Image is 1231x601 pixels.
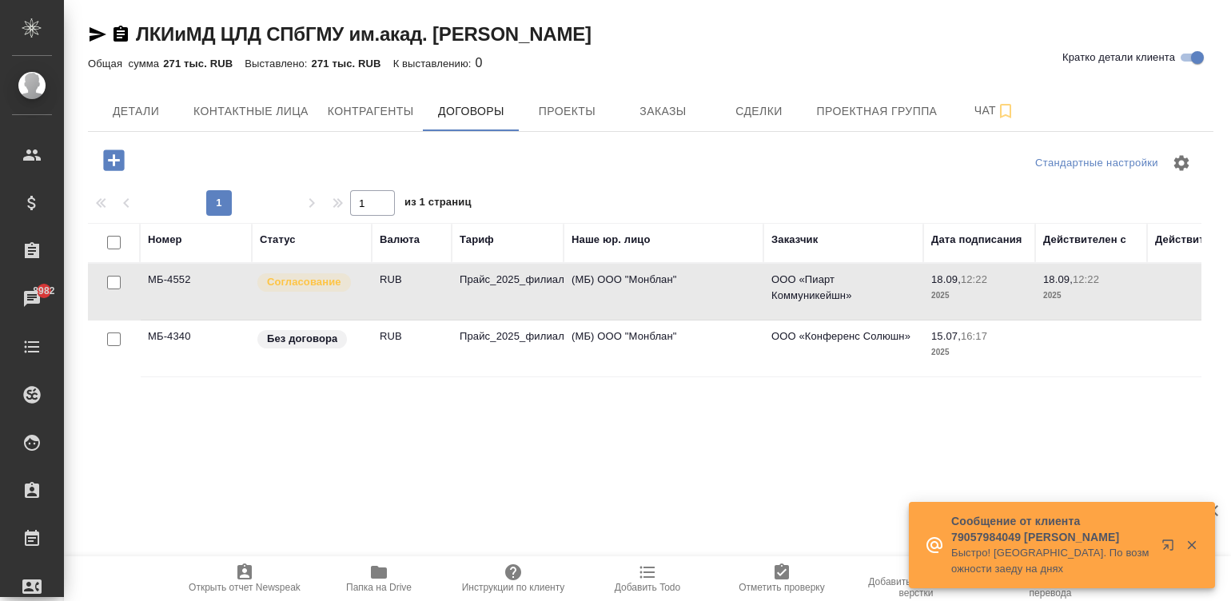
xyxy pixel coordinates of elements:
td: Прайс_2025_филиалы [452,264,564,320]
span: 8982 [23,283,64,299]
a: 8982 [4,279,60,319]
p: 15.07, [931,330,961,342]
div: Наше юр. лицо [572,232,651,248]
span: Проекты [528,101,605,121]
button: Отметить проверку [715,556,849,601]
svg: Подписаться [996,101,1015,121]
span: Отметить проверку [739,582,824,593]
span: Договоры [432,101,509,121]
td: RUB [372,320,452,376]
button: Инструкции по клиенту [446,556,580,601]
div: Номер [148,232,182,248]
div: Статус [260,232,296,248]
p: 18.09, [931,273,961,285]
p: 271 тыс. RUB [163,58,245,70]
button: Добавить договор [92,144,136,177]
td: МБ-4552 [140,264,252,320]
span: Проектная группа [816,101,937,121]
p: 2025 [931,288,1027,304]
span: Сделки [720,101,797,121]
span: Контрагенты [328,101,414,121]
p: К выставлению: [393,58,476,70]
span: Контактные лица [193,101,309,121]
button: Скопировать ссылку для ЯМессенджера [88,25,107,44]
td: Прайс_2025_филиалы [452,320,564,376]
p: ООО «Конференс Солюшн» [771,328,915,344]
span: Открыть отчет Newspeak [189,582,301,593]
div: Тариф [460,232,494,248]
span: Инструкции по клиенту [462,582,565,593]
p: Быстро! [GEOGRAPHIC_DATA]. По возможности заеду на днях [951,545,1151,577]
span: Папка на Drive [346,582,412,593]
span: Чат [956,101,1033,121]
p: Согласование [267,274,341,290]
button: Добавить инструкции верстки [849,556,983,601]
p: Выставлено: [245,58,311,70]
span: Добавить инструкции верстки [859,576,974,599]
span: Заказы [624,101,701,121]
div: Валюта [380,232,420,248]
span: из 1 страниц [404,193,472,216]
button: Закрыть [1175,538,1208,552]
div: Заказчик [771,232,818,248]
p: 12:22 [1073,273,1099,285]
td: (МБ) ООО "Монблан" [564,264,763,320]
td: (МБ) ООО "Монблан" [564,320,763,376]
p: 2025 [1043,288,1139,304]
button: Скопировать ссылку [111,25,130,44]
span: Настроить таблицу [1162,144,1201,182]
td: МБ-4340 [140,320,252,376]
button: Открыть отчет Newspeak [177,556,312,601]
p: 18.09, [1043,273,1073,285]
td: RUB [372,264,452,320]
p: 271 тыс. RUB [312,58,393,70]
div: Действителен с [1043,232,1126,248]
span: Детали [98,101,174,121]
p: Без договора [267,331,337,347]
p: 16:17 [961,330,987,342]
button: Папка на Drive [312,556,446,601]
span: Кратко детали клиента [1062,50,1175,66]
p: Общая сумма [88,58,163,70]
p: 12:22 [961,273,987,285]
p: 2025 [931,344,1027,360]
div: split button [1031,151,1162,176]
p: ООО «Пиарт Коммуникейшн» [771,272,915,304]
span: Добавить Todo [615,582,680,593]
a: ЛКИиМД ЦЛД СПбГМУ им.акад. [PERSON_NAME] [136,23,592,45]
div: 0 [88,54,1213,73]
p: Сообщение от клиента 79057984049 [PERSON_NAME] [951,513,1151,545]
div: Дата подписания [931,232,1022,248]
button: Добавить Todo [580,556,715,601]
button: Открыть в новой вкладке [1152,529,1190,567]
